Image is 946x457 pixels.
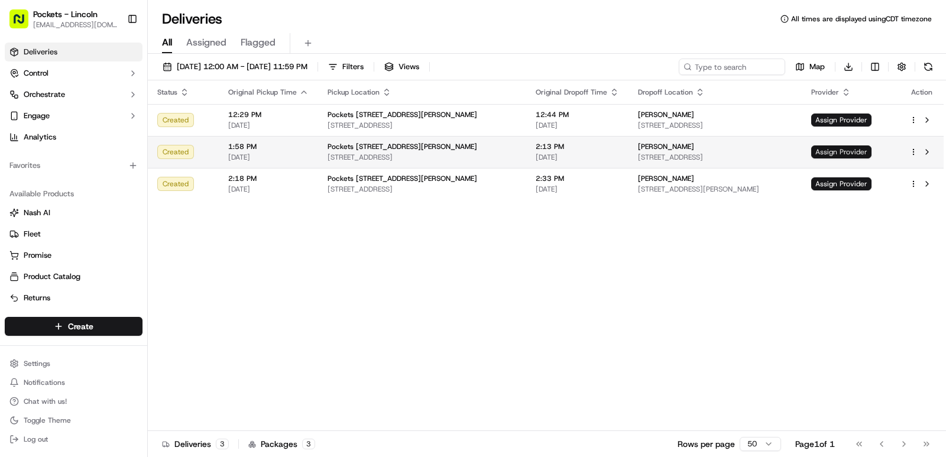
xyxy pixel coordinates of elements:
[9,271,138,282] a: Product Catalog
[536,110,619,119] span: 12:44 PM
[201,116,215,131] button: Start new chat
[811,145,872,158] span: Assign Provider
[328,87,380,97] span: Pickup Location
[5,246,142,265] button: Promise
[790,59,830,75] button: Map
[5,184,142,203] div: Available Products
[24,47,57,57] span: Deliveries
[53,125,163,134] div: We're available if you need us!
[12,12,35,35] img: Nash
[328,184,517,194] span: [STREET_ADDRESS]
[5,267,142,286] button: Product Catalog
[24,111,50,121] span: Engage
[24,232,90,244] span: Knowledge Base
[536,121,619,130] span: [DATE]
[33,8,98,20] button: Pockets - Lincoln
[399,61,419,72] span: Views
[811,177,872,190] span: Assign Provider
[328,121,517,130] span: [STREET_ADDRESS]
[12,113,33,134] img: 1736555255976-a54dd68f-1ca7-489b-9aae-adbdc363a1c4
[248,438,315,450] div: Packages
[9,229,138,239] a: Fleet
[24,293,50,303] span: Returns
[638,174,694,183] span: [PERSON_NAME]
[24,271,80,282] span: Product Catalog
[536,153,619,162] span: [DATE]
[24,416,71,425] span: Toggle Theme
[228,184,309,194] span: [DATE]
[162,35,172,50] span: All
[24,89,65,100] span: Orchestrate
[216,439,229,449] div: 3
[24,208,50,218] span: Nash AI
[5,156,142,175] div: Favorites
[183,151,215,166] button: See all
[228,153,309,162] span: [DATE]
[638,153,792,162] span: [STREET_ADDRESS]
[118,261,143,270] span: Pylon
[53,113,194,125] div: Start new chat
[5,64,142,83] button: Control
[5,106,142,125] button: Engage
[5,225,142,244] button: Fleet
[228,121,309,130] span: [DATE]
[24,250,51,261] span: Promise
[5,85,142,104] button: Orchestrate
[536,142,619,151] span: 2:13 PM
[328,153,517,162] span: [STREET_ADDRESS]
[5,317,142,336] button: Create
[638,184,792,194] span: [STREET_ADDRESS][PERSON_NAME]
[24,359,50,368] span: Settings
[678,438,735,450] p: Rows per page
[795,438,835,450] div: Page 1 of 1
[106,183,131,193] span: [DATE]
[811,87,839,97] span: Provider
[177,61,307,72] span: [DATE] 12:00 AM - [DATE] 11:59 PM
[5,431,142,448] button: Log out
[112,232,190,244] span: API Documentation
[323,59,369,75] button: Filters
[5,412,142,429] button: Toggle Theme
[638,142,694,151] span: [PERSON_NAME]
[24,229,41,239] span: Fleet
[9,250,138,261] a: Promise
[95,228,195,249] a: 💻API Documentation
[342,61,364,72] span: Filters
[5,355,142,372] button: Settings
[638,110,694,119] span: [PERSON_NAME]
[241,35,276,50] span: Flagged
[157,87,177,97] span: Status
[24,132,56,142] span: Analytics
[228,110,309,119] span: 12:29 PM
[909,87,934,97] div: Action
[25,113,46,134] img: 1724597045416-56b7ee45-8013-43a0-a6f9-03cb97ddad50
[33,20,118,30] button: [EMAIL_ADDRESS][DOMAIN_NAME]
[24,378,65,387] span: Notifications
[328,174,477,183] span: Pockets [STREET_ADDRESS][PERSON_NAME]
[5,128,142,147] a: Analytics
[791,14,932,24] span: All times are displayed using CDT timezone
[811,114,872,127] span: Assign Provider
[162,9,222,28] h1: Deliveries
[12,172,31,191] img: Klarizel Pensader
[100,183,104,193] span: •
[379,59,425,75] button: Views
[5,289,142,307] button: Returns
[186,35,226,50] span: Assigned
[68,320,93,332] span: Create
[328,142,477,151] span: Pockets [STREET_ADDRESS][PERSON_NAME]
[9,293,138,303] a: Returns
[100,234,109,243] div: 💻
[536,174,619,183] span: 2:33 PM
[24,184,33,193] img: 1736555255976-a54dd68f-1ca7-489b-9aae-adbdc363a1c4
[12,154,79,163] div: Past conversations
[228,174,309,183] span: 2:18 PM
[37,183,98,193] span: Klarizel Pensader
[5,203,142,222] button: Nash AI
[157,59,313,75] button: [DATE] 12:00 AM - [DATE] 11:59 PM
[920,59,937,75] button: Refresh
[302,439,315,449] div: 3
[7,228,95,249] a: 📗Knowledge Base
[536,184,619,194] span: [DATE]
